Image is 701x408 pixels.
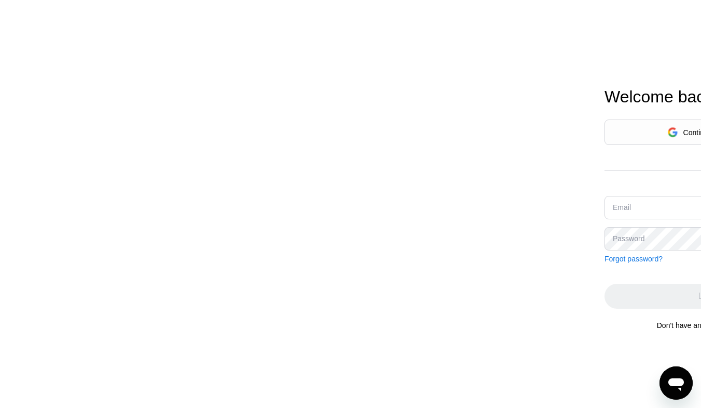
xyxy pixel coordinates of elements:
[604,255,663,263] div: Forgot password?
[613,203,631,212] div: Email
[613,234,644,243] div: Password
[659,366,693,400] iframe: Button to launch messaging window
